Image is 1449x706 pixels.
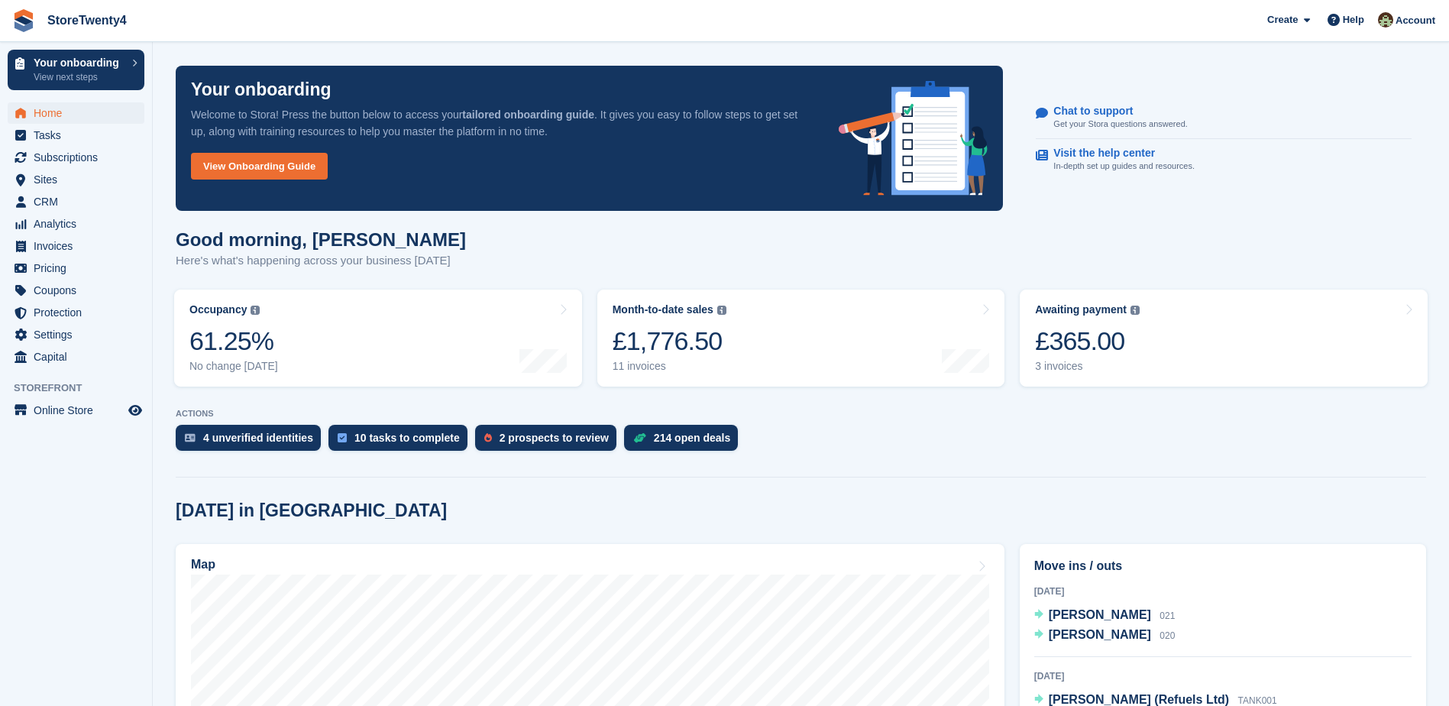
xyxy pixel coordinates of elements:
span: Help [1343,12,1364,28]
p: Chat to support [1053,105,1175,118]
strong: tailored onboarding guide [462,108,594,121]
p: Visit the help center [1053,147,1182,160]
div: 61.25% [189,325,278,357]
img: verify_identity-adf6edd0f0f0b5bbfe63781bf79b02c33cf7c696d77639b501bdc392416b5a36.svg [185,433,196,442]
span: TANK001 [1238,695,1277,706]
div: Awaiting payment [1035,303,1127,316]
span: [PERSON_NAME] [1049,628,1151,641]
span: [PERSON_NAME] (Refuels Ltd) [1049,693,1229,706]
img: icon-info-grey-7440780725fd019a000dd9b08b2336e03edf1995a4989e88bcd33f0948082b44.svg [1130,306,1140,315]
a: 4 unverified identities [176,425,328,458]
a: menu [8,400,144,421]
a: Month-to-date sales £1,776.50 11 invoices [597,290,1005,387]
div: No change [DATE] [189,360,278,373]
div: 11 invoices [613,360,726,373]
a: menu [8,280,144,301]
a: menu [8,191,144,212]
span: 021 [1160,610,1175,621]
a: [PERSON_NAME] 020 [1034,626,1176,646]
div: £365.00 [1035,325,1140,357]
a: Visit the help center In-depth set up guides and resources. [1036,139,1412,180]
p: View next steps [34,70,125,84]
p: Your onboarding [34,57,125,68]
div: Month-to-date sales [613,303,713,316]
h2: [DATE] in [GEOGRAPHIC_DATA] [176,500,447,521]
a: Occupancy 61.25% No change [DATE] [174,290,582,387]
a: menu [8,125,144,146]
h2: Move ins / outs [1034,557,1412,575]
img: stora-icon-8386f47178a22dfd0bd8f6a31ec36ba5ce8667c1dd55bd0f319d3a0aa187defe.svg [12,9,35,32]
a: 214 open deals [624,425,746,458]
a: 2 prospects to review [475,425,624,458]
div: Occupancy [189,303,247,316]
img: icon-info-grey-7440780725fd019a000dd9b08b2336e03edf1995a4989e88bcd33f0948082b44.svg [717,306,726,315]
img: icon-info-grey-7440780725fd019a000dd9b08b2336e03edf1995a4989e88bcd33f0948082b44.svg [251,306,260,315]
p: Your onboarding [191,81,332,99]
span: Coupons [34,280,125,301]
a: menu [8,213,144,235]
a: Preview store [126,401,144,419]
img: onboarding-info-6c161a55d2c0e0a8cae90662b2fe09162a5109e8cc188191df67fb4f79e88e88.svg [839,81,988,196]
div: 10 tasks to complete [354,432,460,444]
a: menu [8,169,144,190]
img: deal-1b604bf984904fb50ccaf53a9ad4b4a5d6e5aea283cecdc64d6e3604feb123c2.svg [633,432,646,443]
p: Here's what's happening across your business [DATE] [176,252,466,270]
span: Analytics [34,213,125,235]
img: Lee Hanlon [1378,12,1393,28]
p: ACTIONS [176,409,1426,419]
span: Storefront [14,381,152,396]
span: 020 [1160,630,1175,641]
p: Get your Stora questions answered. [1053,118,1187,131]
a: menu [8,324,144,345]
div: [DATE] [1034,669,1412,683]
div: £1,776.50 [613,325,726,357]
span: Account [1396,13,1435,28]
span: Create [1267,12,1298,28]
span: Settings [34,324,125,345]
a: View Onboarding Guide [191,153,328,180]
span: Invoices [34,235,125,257]
p: Welcome to Stora! Press the button below to access your . It gives you easy to follow steps to ge... [191,106,814,140]
h1: Good morning, [PERSON_NAME] [176,229,466,250]
a: menu [8,257,144,279]
div: 4 unverified identities [203,432,313,444]
span: Home [34,102,125,124]
a: menu [8,235,144,257]
div: [DATE] [1034,585,1412,598]
a: Awaiting payment £365.00 3 invoices [1020,290,1428,387]
div: 2 prospects to review [500,432,609,444]
a: menu [8,102,144,124]
span: Sites [34,169,125,190]
a: [PERSON_NAME] 021 [1034,606,1176,626]
img: task-75834270c22a3079a89374b754ae025e5fb1db73e45f91037f5363f120a921f8.svg [338,433,347,442]
div: 3 invoices [1035,360,1140,373]
a: menu [8,302,144,323]
span: Subscriptions [34,147,125,168]
span: [PERSON_NAME] [1049,608,1151,621]
a: menu [8,346,144,368]
a: menu [8,147,144,168]
a: StoreTwenty4 [41,8,133,33]
span: Capital [34,346,125,368]
span: Pricing [34,257,125,279]
span: CRM [34,191,125,212]
a: Your onboarding View next steps [8,50,144,90]
p: In-depth set up guides and resources. [1053,160,1195,173]
a: 10 tasks to complete [328,425,475,458]
a: Chat to support Get your Stora questions answered. [1036,97,1412,139]
h2: Map [191,558,215,572]
span: Tasks [34,125,125,146]
span: Online Store [34,400,125,421]
div: 214 open deals [654,432,730,444]
img: prospect-51fa495bee0391a8d652442698ab0144808aea92771e9ea1ae160a38d050c398.svg [484,433,492,442]
span: Protection [34,302,125,323]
